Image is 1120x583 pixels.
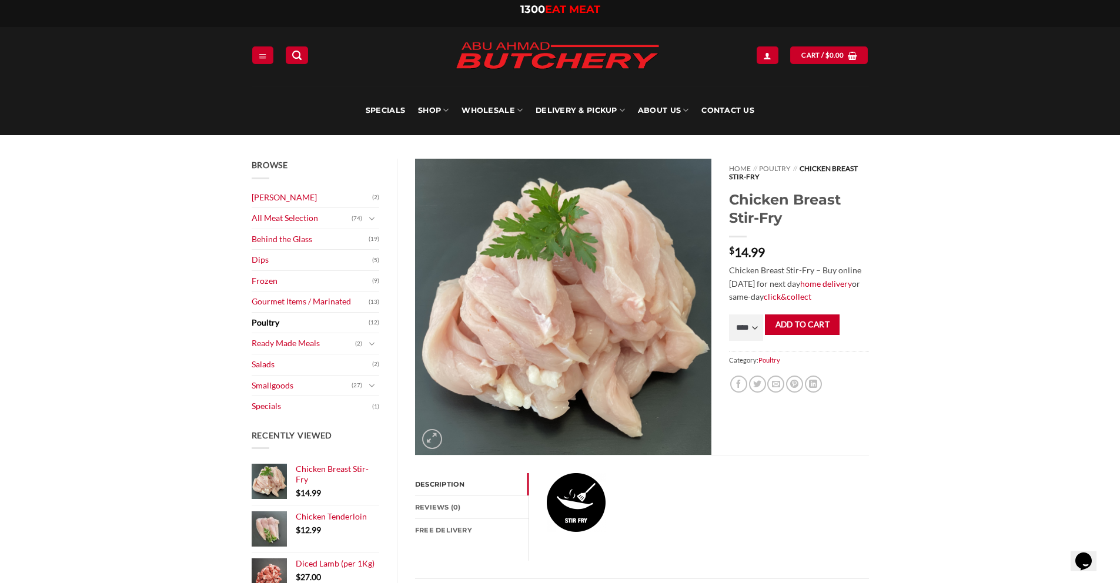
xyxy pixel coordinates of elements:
a: Share on Twitter [749,376,766,393]
span: // [793,164,797,173]
span: // [753,164,757,173]
span: 1300 [520,3,545,16]
a: Poultry [252,313,369,333]
span: (12) [369,314,379,331]
img: Chicken Breast Stir-Fry [415,159,711,455]
a: About Us [638,86,688,135]
a: Zoom [422,429,442,449]
a: All Meat Selection [252,208,352,229]
a: Diced Lamb (per 1Kg) [296,558,380,569]
a: Reviews (0) [415,496,529,518]
img: Abu Ahmad Butchery [446,34,669,79]
span: Cart / [801,50,844,61]
a: 1300EAT MEAT [520,3,600,16]
span: Chicken Tenderloin [296,511,367,521]
a: Menu [252,46,273,63]
a: Specials [366,86,405,135]
a: home delivery [800,279,852,289]
a: Search [286,46,308,63]
a: [PERSON_NAME] [252,187,373,208]
a: Gourmet Items / Marinated [252,291,369,312]
a: Home [729,164,751,173]
img: Chicken Breast Stir-Fry [547,473,606,532]
span: (2) [372,189,379,206]
a: Frozen [252,271,373,291]
bdi: 27.00 [296,572,321,582]
span: (5) [372,252,379,269]
span: Browse [252,160,288,170]
iframe: chat widget [1071,536,1108,571]
span: Chicken Breast Stir-Fry [296,464,369,484]
bdi: 14.99 [296,488,321,498]
button: Add to cart [765,314,840,335]
span: Chicken Breast Stir-Fry [729,164,857,181]
a: Ready Made Meals [252,333,356,354]
a: Contact Us [701,86,754,135]
bdi: 0.00 [825,51,844,59]
a: Login [757,46,778,63]
span: (74) [352,210,362,227]
a: Salads [252,354,373,375]
span: $ [296,572,300,582]
a: Delivery & Pickup [536,86,625,135]
a: View cart [790,46,868,63]
h1: Chicken Breast Stir-Fry [729,190,868,227]
span: (19) [369,230,379,248]
a: Poultry [759,164,791,173]
bdi: 14.99 [729,244,765,259]
a: Share on Facebook [730,376,747,393]
a: FREE Delivery [415,519,529,541]
a: Specials [252,396,373,417]
span: (13) [369,293,379,311]
button: Toggle [365,212,379,225]
span: Category: [729,351,868,368]
button: Toggle [365,337,379,350]
a: click&collect [764,291,811,301]
a: Description [415,473,529,495]
span: (27) [352,377,362,394]
a: Share on LinkedIn [805,376,822,393]
a: Chicken Breast Stir-Fry [296,464,380,485]
a: Poultry [758,356,780,364]
a: Smallgoods [252,376,352,396]
p: Chicken Breast Stir-Fry – Buy online [DATE] for next day or same-day [729,264,868,304]
a: SHOP [418,86,449,135]
a: Behind the Glass [252,229,369,250]
a: Email to a Friend [767,376,784,393]
span: (2) [372,356,379,373]
span: $ [296,525,300,535]
a: Dips [252,250,373,270]
span: (2) [355,335,362,353]
bdi: 12.99 [296,525,321,535]
span: Recently Viewed [252,430,333,440]
span: $ [825,50,830,61]
a: Chicken Tenderloin [296,511,380,522]
span: Diced Lamb (per 1Kg) [296,558,375,568]
span: EAT MEAT [545,3,600,16]
a: Pin on Pinterest [786,376,803,393]
span: (1) [372,398,379,416]
span: (9) [372,272,379,290]
span: $ [729,246,734,255]
button: Toggle [365,379,379,392]
span: $ [296,488,300,498]
a: Wholesale [462,86,523,135]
